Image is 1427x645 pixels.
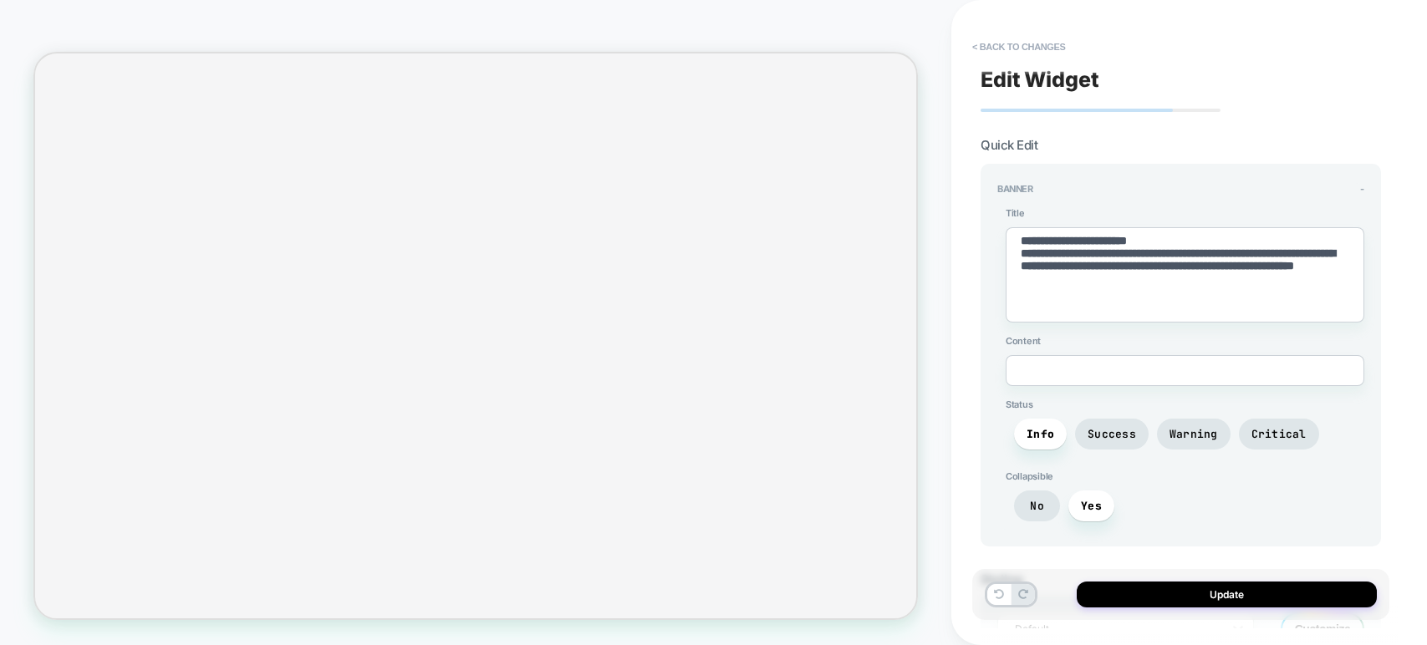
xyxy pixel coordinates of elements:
[964,33,1074,60] button: < Back to changes
[1030,499,1044,513] span: No
[1006,335,1364,347] span: Content
[1077,582,1377,607] button: Update
[1027,427,1054,441] span: Info
[1006,399,1364,410] span: Status
[997,183,1033,195] span: Banner
[1360,183,1364,195] span: -
[1088,427,1136,441] span: Success
[1006,470,1364,482] span: Collapsible
[981,137,1037,153] span: Quick Edit
[981,67,1099,92] span: Edit Widget
[1251,427,1307,441] span: Critical
[1170,427,1218,441] span: Warning
[1081,499,1102,513] span: Yes
[1006,207,1364,219] span: Title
